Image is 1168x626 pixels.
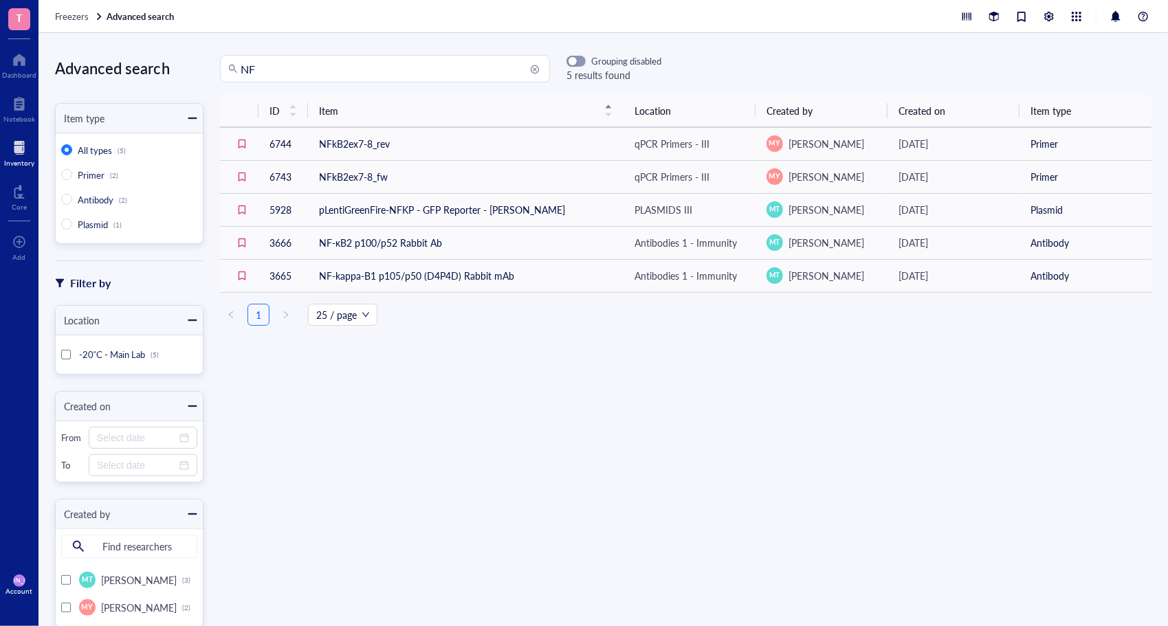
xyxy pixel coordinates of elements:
th: Item type [1020,95,1152,127]
div: Antibodies 1 - Immunity [635,268,737,283]
button: left [220,304,242,326]
div: Page Size [308,304,377,326]
span: Plasmid [78,218,108,231]
div: Advanced search [55,55,203,81]
span: -20˚C - Main Lab [79,348,146,361]
div: (3) [182,576,190,584]
span: Freezers [55,10,89,23]
li: 1 [247,304,269,326]
td: NFkB2ex7-8_fw [308,160,624,193]
div: From [61,432,83,444]
span: Item [319,103,596,118]
span: MT [769,270,780,280]
div: Item type [56,111,104,126]
li: Previous Page [220,304,242,326]
span: [PERSON_NAME] [789,236,864,249]
div: Created by [56,506,110,522]
div: PLASMIDS III [635,202,692,217]
th: ID [258,95,308,127]
span: [PERSON_NAME] [789,203,864,216]
span: [PERSON_NAME] [789,269,864,282]
span: Antibody [78,193,113,206]
a: Advanced search [107,10,177,23]
a: Dashboard [2,49,36,79]
div: [DATE] [899,268,1009,283]
span: MY [769,171,780,181]
td: pLentiGreenFire-NFKP - GFP Reporter - [PERSON_NAME] [308,193,624,226]
div: 5 results found [566,67,661,82]
div: Notebook [3,115,35,123]
span: ID [269,103,280,118]
span: Primer [78,168,104,181]
td: Antibody [1020,259,1152,292]
th: Item [308,95,624,127]
td: Primer [1020,160,1152,193]
td: NF-kappa-B1 p105/p50 (D4P4D) Rabbit mAb [308,259,624,292]
span: MY [82,602,93,612]
td: NF-κB2 p100/p52 Rabbit Ab [308,226,624,259]
li: Next Page [275,304,297,326]
th: Location [624,95,756,127]
input: Select date [97,430,177,445]
div: (1) [113,221,122,229]
span: [PERSON_NAME] [101,573,177,587]
td: 3665 [258,259,308,292]
span: MY [769,139,780,149]
div: Antibodies 1 - Immunity [635,235,737,250]
span: MT [82,574,92,585]
div: [DATE] [899,235,1009,250]
input: Select date [97,458,177,473]
span: left [227,311,235,319]
td: NFkB2ex7-8_rev [308,127,624,160]
span: T [16,9,23,26]
button: right [275,304,297,326]
span: right [282,311,290,319]
span: MT [769,237,780,247]
div: Created on [56,399,111,414]
span: [PERSON_NAME] [789,137,864,150]
a: Inventory [4,137,34,167]
th: Created by [756,95,888,127]
div: (5) [118,146,126,155]
div: qPCR Primers - III [635,169,709,184]
div: To [61,459,83,471]
div: Dashboard [2,71,36,79]
div: qPCR Primers - III [635,136,709,151]
td: 3666 [258,226,308,259]
div: [DATE] [899,136,1009,151]
td: 6743 [258,160,308,193]
a: Freezers [55,10,104,23]
div: Filter by [70,274,111,292]
a: 1 [248,304,269,325]
td: Plasmid [1020,193,1152,226]
span: All types [78,144,112,157]
div: Location [56,313,100,328]
div: Account [6,587,33,595]
div: Grouping disabled [591,55,661,67]
td: Primer [1020,127,1152,160]
td: 6744 [258,127,308,160]
div: Inventory [4,159,34,167]
div: (2) [182,603,190,612]
span: MT [769,204,780,214]
div: (5) [151,350,159,359]
td: Antibody [1020,226,1152,259]
th: Created on [888,95,1020,127]
a: Core [12,181,27,211]
div: [DATE] [899,169,1009,184]
span: [PERSON_NAME] [101,601,177,614]
a: Notebook [3,93,35,123]
span: [PERSON_NAME] [789,170,864,183]
div: Add [13,253,26,261]
div: (2) [119,196,127,204]
td: 5928 [258,193,308,226]
span: 25 / page [316,304,369,325]
div: [DATE] [899,202,1009,217]
div: (2) [110,171,118,179]
div: Core [12,203,27,211]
